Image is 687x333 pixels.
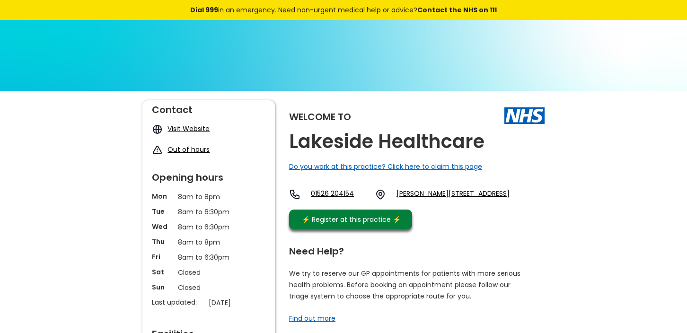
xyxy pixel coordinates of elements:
p: 8am to 6:30pm [178,222,239,232]
div: Opening hours [152,168,265,182]
p: We try to reserve our GP appointments for patients with more serious health problems. Before book... [289,268,521,302]
p: Closed [178,267,239,278]
p: 8am to 8pm [178,192,239,202]
div: Need Help? [289,242,535,256]
p: [DATE] [209,298,270,308]
p: Closed [178,282,239,293]
div: ⚡️ Register at this practice ⚡️ [297,214,405,225]
img: exclamation icon [152,145,163,156]
p: Wed [152,222,173,231]
p: Sat [152,267,173,277]
p: 8am to 6:30pm [178,252,239,263]
a: Contact the NHS on 111 [417,5,497,15]
img: globe icon [152,124,163,135]
img: practice location icon [375,189,386,200]
img: The NHS logo [504,107,545,123]
a: [PERSON_NAME][STREET_ADDRESS] [396,189,510,200]
p: Sun [152,282,173,292]
h2: Lakeside Healthcare [289,131,484,152]
a: 01526 204154 [311,189,368,200]
p: 8am to 6:30pm [178,207,239,217]
a: Dial 999 [190,5,218,15]
a: Out of hours [167,145,210,154]
a: ⚡️ Register at this practice ⚡️ [289,210,412,229]
p: 8am to 8pm [178,237,239,247]
p: Thu [152,237,173,246]
p: Mon [152,192,173,201]
a: Visit Website [167,124,210,133]
p: Fri [152,252,173,262]
div: in an emergency. Need non-urgent medical help or advice? [126,5,561,15]
img: telephone icon [289,189,300,200]
div: Welcome to [289,112,351,122]
div: Contact [152,100,265,114]
a: Do you work at this practice? Click here to claim this page [289,162,482,171]
a: Find out more [289,314,335,323]
p: Tue [152,207,173,216]
p: Last updated: [152,298,204,307]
